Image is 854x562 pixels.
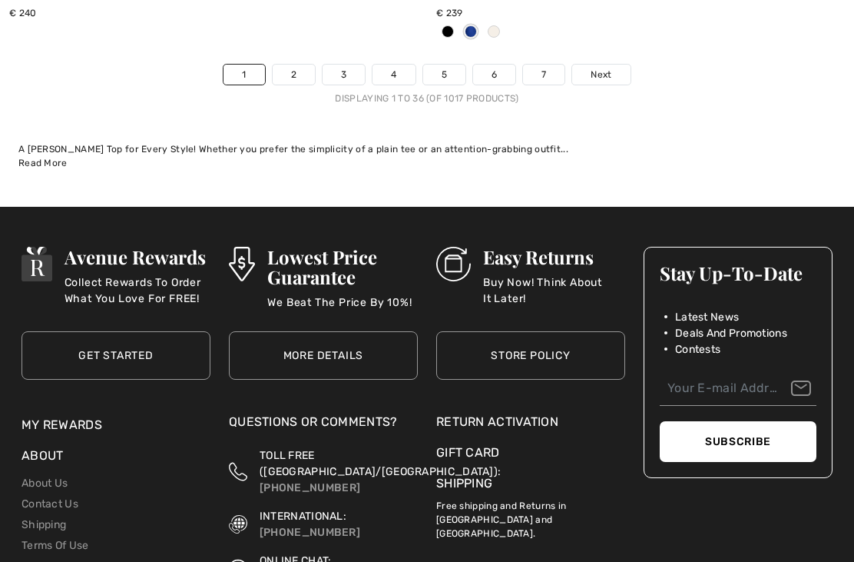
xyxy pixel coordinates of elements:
a: Contact Us [22,497,78,510]
a: [PHONE_NUMBER] [260,481,360,494]
a: 4 [372,65,415,85]
a: About Us [22,477,68,490]
img: Avenue Rewards [22,247,52,281]
span: Contests [675,341,720,357]
span: Deals And Promotions [675,325,787,341]
div: Black [436,20,459,45]
input: Your E-mail Address [660,371,816,406]
div: Winter White [482,20,505,45]
p: Collect Rewards To Order What You Love For FREE! [65,274,210,305]
a: Store Policy [436,331,625,380]
div: About [22,447,210,473]
span: INTERNATIONAL: [260,510,346,523]
img: Easy Returns [436,247,471,281]
img: Lowest Price Guarantee [229,247,255,281]
a: 6 [473,65,515,85]
a: 3 [323,65,365,85]
a: Shipping [436,476,492,491]
a: 1 [223,65,264,85]
img: International [229,508,247,540]
img: Toll Free (Canada/US) [229,447,247,496]
span: Latest News [675,309,739,325]
a: 7 [523,65,564,85]
div: Questions or Comments? [229,413,418,439]
button: Subscribe [660,421,816,462]
span: € 240 [9,8,37,18]
a: [PHONE_NUMBER] [260,526,360,539]
a: Return Activation [436,413,625,431]
p: Buy Now! Think About It Later! [483,274,625,305]
p: We Beat The Price By 10%! [267,294,418,325]
span: € 239 [436,8,463,18]
h3: Lowest Price Guarantee [267,247,418,287]
span: Next [591,68,611,81]
h3: Avenue Rewards [65,247,210,267]
span: TOLL FREE ([GEOGRAPHIC_DATA]/[GEOGRAPHIC_DATA]): [260,449,501,478]
a: My Rewards [22,417,102,432]
a: 2 [273,65,315,85]
a: Get Started [22,331,210,380]
span: Read More [18,158,68,168]
a: Gift Card [436,444,625,462]
div: Royal Sapphire 163 [459,20,482,45]
div: A [PERSON_NAME] Top for Every Style! Whether you prefer the simplicity of a plain tee or an atten... [18,142,836,156]
p: Free shipping and Returns in [GEOGRAPHIC_DATA] and [GEOGRAPHIC_DATA]. [436,493,625,540]
a: More Details [229,331,418,380]
a: Terms Of Use [22,539,89,552]
a: Shipping [22,518,66,531]
h3: Stay Up-To-Date [660,263,816,283]
a: Next [572,65,630,85]
h3: Easy Returns [483,247,625,267]
a: 5 [423,65,465,85]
